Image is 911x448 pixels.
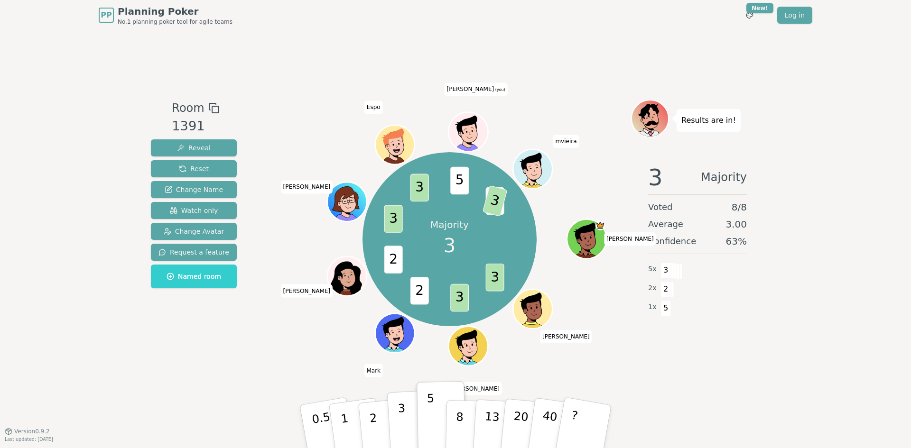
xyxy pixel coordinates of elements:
[5,437,53,442] span: Last updated: [DATE]
[725,218,747,231] span: 3.00
[118,5,232,18] span: Planning Poker
[364,364,383,377] span: Click to change your name
[648,302,657,312] span: 1 x
[746,3,773,13] div: New!
[177,143,211,153] span: Reveal
[101,9,112,21] span: PP
[364,101,383,114] span: Click to change your name
[451,167,469,195] span: 5
[430,218,469,231] p: Majority
[151,139,237,156] button: Reveal
[170,206,218,215] span: Watch only
[660,300,671,316] span: 5
[486,264,504,292] span: 3
[660,281,671,297] span: 2
[151,244,237,261] button: Request a feature
[151,265,237,288] button: Named room
[5,428,50,435] button: Version0.9.2
[179,164,209,174] span: Reset
[151,181,237,198] button: Change Name
[167,272,221,281] span: Named room
[553,135,579,148] span: Click to change your name
[158,247,229,257] span: Request a feature
[99,5,232,26] a: PPPlanning PokerNo.1 planning poker tool for agile teams
[648,283,657,293] span: 2 x
[444,231,455,260] span: 3
[410,277,429,305] span: 2
[450,382,502,395] span: Click to change your name
[726,235,747,248] span: 63 %
[151,160,237,177] button: Reset
[483,185,508,217] span: 3
[648,201,673,214] span: Voted
[660,262,671,278] span: 3
[450,114,487,151] button: Click to change your avatar
[172,117,219,136] div: 1391
[701,166,747,189] span: Majority
[172,100,204,117] span: Room
[165,185,223,194] span: Change Name
[648,264,657,274] span: 5 x
[445,83,508,96] span: Click to change your name
[281,181,333,194] span: Click to change your name
[151,223,237,240] button: Change Avatar
[281,284,333,298] span: Click to change your name
[777,7,812,24] a: Log in
[384,246,403,274] span: 2
[384,205,403,233] span: 3
[681,114,736,127] p: Results are in!
[741,7,758,24] button: New!
[540,330,592,343] span: Click to change your name
[494,88,505,92] span: (you)
[451,284,469,312] span: 3
[151,202,237,219] button: Watch only
[118,18,232,26] span: No.1 planning poker tool for agile teams
[732,201,747,214] span: 8 / 8
[648,166,663,189] span: 3
[604,232,656,246] span: Click to change your name
[14,428,50,435] span: Version 0.9.2
[595,220,605,230] span: Rafael is the host
[648,218,683,231] span: Average
[427,392,435,443] p: 5
[648,235,696,248] span: Confidence
[410,174,429,202] span: 3
[164,227,224,236] span: Change Avatar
